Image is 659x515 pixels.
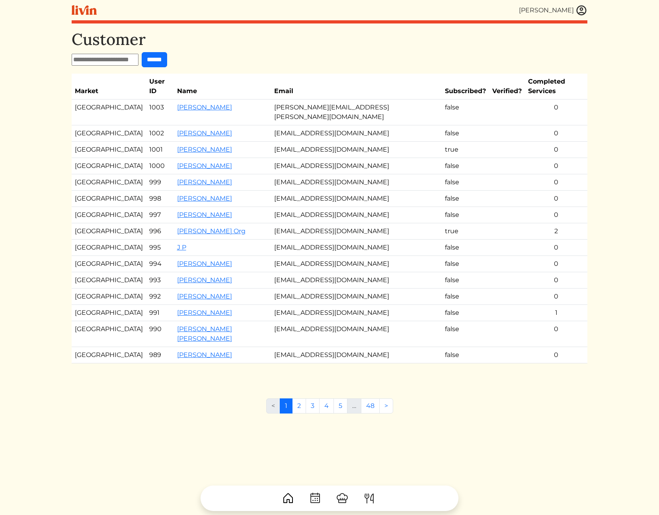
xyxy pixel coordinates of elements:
[146,256,174,272] td: 994
[271,99,442,125] td: [PERSON_NAME][EMAIL_ADDRESS][PERSON_NAME][DOMAIN_NAME]
[525,223,587,240] td: 2
[575,4,587,16] img: user_account-e6e16d2ec92f44fc35f99ef0dc9cddf60790bfa021a6ecb1c896eb5d2907b31c.svg
[177,351,232,359] a: [PERSON_NAME]
[177,325,232,342] a: [PERSON_NAME] [PERSON_NAME]
[271,207,442,223] td: [EMAIL_ADDRESS][DOMAIN_NAME]
[177,293,232,300] a: [PERSON_NAME]
[271,125,442,142] td: [EMAIL_ADDRESS][DOMAIN_NAME]
[442,223,489,240] td: true
[271,256,442,272] td: [EMAIL_ADDRESS][DOMAIN_NAME]
[174,74,271,99] th: Name
[525,125,587,142] td: 0
[525,207,587,223] td: 0
[177,244,186,251] a: J P
[525,99,587,125] td: 0
[146,289,174,305] td: 992
[525,191,587,207] td: 0
[361,398,380,414] a: 48
[442,158,489,174] td: false
[271,289,442,305] td: [EMAIL_ADDRESS][DOMAIN_NAME]
[72,30,587,49] h1: Customer
[72,5,97,15] img: livin-logo-a0d97d1a881af30f6274990eb6222085a2533c92bbd1e4f22c21b4f0d0e3210c.svg
[146,272,174,289] td: 993
[177,211,232,218] a: [PERSON_NAME]
[442,142,489,158] td: true
[306,398,320,414] a: 3
[525,142,587,158] td: 0
[72,158,146,174] td: [GEOGRAPHIC_DATA]
[336,492,349,505] img: ChefHat-a374fb509e4f37eb0702ca99f5f64f3b6956810f32a249b33092029f8484b388.svg
[146,158,174,174] td: 1000
[271,142,442,158] td: [EMAIL_ADDRESS][DOMAIN_NAME]
[72,321,146,347] td: [GEOGRAPHIC_DATA]
[333,398,347,414] a: 5
[442,125,489,142] td: false
[442,174,489,191] td: false
[146,125,174,142] td: 1002
[266,398,393,420] nav: Pages
[271,223,442,240] td: [EMAIL_ADDRESS][DOMAIN_NAME]
[525,256,587,272] td: 0
[442,191,489,207] td: false
[280,398,292,414] a: 1
[442,321,489,347] td: false
[72,125,146,142] td: [GEOGRAPHIC_DATA]
[525,347,587,363] td: 0
[146,305,174,321] td: 991
[146,321,174,347] td: 990
[146,174,174,191] td: 999
[146,347,174,363] td: 989
[177,276,232,284] a: [PERSON_NAME]
[177,146,232,153] a: [PERSON_NAME]
[442,289,489,305] td: false
[442,240,489,256] td: false
[525,74,587,99] th: Completed Services
[146,99,174,125] td: 1003
[442,272,489,289] td: false
[271,191,442,207] td: [EMAIL_ADDRESS][DOMAIN_NAME]
[177,227,246,235] a: [PERSON_NAME] Org
[177,162,232,170] a: [PERSON_NAME]
[72,191,146,207] td: [GEOGRAPHIC_DATA]
[519,6,574,15] div: [PERSON_NAME]
[72,174,146,191] td: [GEOGRAPHIC_DATA]
[177,260,232,267] a: [PERSON_NAME]
[282,492,294,505] img: House-9bf13187bcbb5817f509fe5e7408150f90897510c4275e13d0d5fca38e0b5951.svg
[271,240,442,256] td: [EMAIL_ADDRESS][DOMAIN_NAME]
[442,256,489,272] td: false
[146,240,174,256] td: 995
[72,272,146,289] td: [GEOGRAPHIC_DATA]
[489,74,525,99] th: Verified?
[292,398,306,414] a: 2
[271,158,442,174] td: [EMAIL_ADDRESS][DOMAIN_NAME]
[146,142,174,158] td: 1001
[177,309,232,316] a: [PERSON_NAME]
[525,289,587,305] td: 0
[177,129,232,137] a: [PERSON_NAME]
[379,398,393,414] a: Next
[525,305,587,321] td: 1
[442,74,489,99] th: Subscribed?
[309,492,322,505] img: CalendarDots-5bcf9d9080389f2a281d69619e1c85352834be518fbc73d9501aef674afc0d57.svg
[146,207,174,223] td: 997
[442,99,489,125] td: false
[271,305,442,321] td: [EMAIL_ADDRESS][DOMAIN_NAME]
[271,74,442,99] th: Email
[72,142,146,158] td: [GEOGRAPHIC_DATA]
[72,289,146,305] td: [GEOGRAPHIC_DATA]
[442,347,489,363] td: false
[319,398,334,414] a: 4
[363,492,376,505] img: ForkKnife-55491504ffdb50bab0c1e09e7649658475375261d09fd45db06cec23bce548bf.svg
[72,347,146,363] td: [GEOGRAPHIC_DATA]
[271,321,442,347] td: [EMAIL_ADDRESS][DOMAIN_NAME]
[525,321,587,347] td: 0
[177,178,232,186] a: [PERSON_NAME]
[177,103,232,111] a: [PERSON_NAME]
[271,272,442,289] td: [EMAIL_ADDRESS][DOMAIN_NAME]
[72,223,146,240] td: [GEOGRAPHIC_DATA]
[146,74,174,99] th: User ID
[525,272,587,289] td: 0
[146,191,174,207] td: 998
[72,240,146,256] td: [GEOGRAPHIC_DATA]
[525,240,587,256] td: 0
